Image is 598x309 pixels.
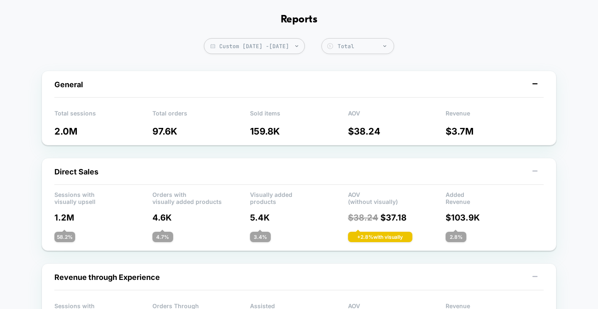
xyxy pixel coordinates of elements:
[54,273,160,282] span: Revenue through Experience
[281,14,317,26] h1: Reports
[329,44,331,48] tspan: $
[348,191,446,204] p: AOV (without visually)
[152,126,250,137] p: 97.6K
[446,232,466,242] div: 2.8 %
[295,45,298,47] img: end
[54,191,152,204] p: Sessions with visually upsell
[54,80,83,89] span: General
[152,110,250,122] p: Total orders
[152,191,250,204] p: Orders with visually added products
[54,232,75,242] div: 58.2 %
[152,232,173,242] div: 4.7 %
[348,232,412,242] div: + 2.8 % with visually
[348,213,446,223] p: $ 37.18
[338,43,390,50] div: Total
[250,213,348,223] p: 5.4K
[348,126,446,137] p: $ 38.24
[348,213,378,223] span: $ 38.24
[250,110,348,122] p: Sold items
[211,44,215,48] img: calendar
[446,213,544,223] p: $ 103.9K
[446,110,544,122] p: Revenue
[54,110,152,122] p: Total sessions
[250,126,348,137] p: 159.8K
[54,126,152,137] p: 2.0M
[152,213,250,223] p: 4.6K
[54,167,98,176] span: Direct Sales
[446,191,544,204] p: Added Revenue
[446,126,544,137] p: $ 3.7M
[250,191,348,204] p: Visually added products
[383,45,386,47] img: end
[348,110,446,122] p: AOV
[54,213,152,223] p: 1.2M
[250,232,271,242] div: 3.4 %
[204,38,305,54] span: Custom [DATE] - [DATE]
